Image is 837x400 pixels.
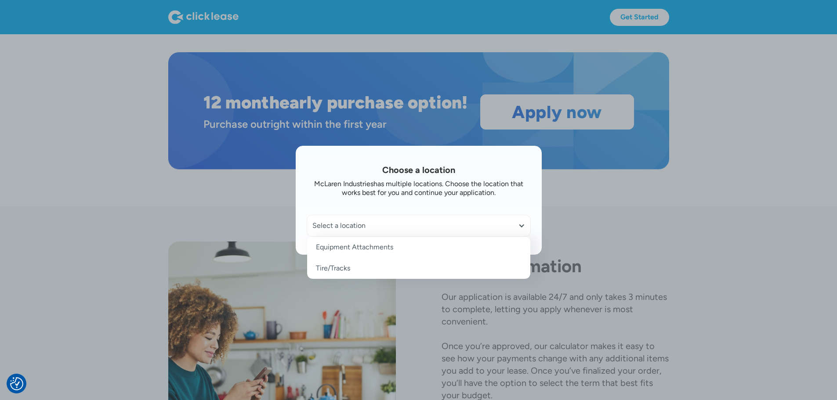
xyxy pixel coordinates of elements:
a: Equipment Attachments [307,237,530,258]
div: Select a location [307,215,530,236]
img: Revisit consent button [10,377,23,390]
div: has multiple locations. Choose the location that works best for you and continue your application. [342,180,523,197]
button: Consent Preferences [10,377,23,390]
div: McLaren Industries [314,180,373,188]
a: Tire/Tracks [307,258,530,279]
h1: Choose a location [307,164,531,176]
nav: Select a location [307,237,530,279]
div: Select a location [312,221,525,230]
